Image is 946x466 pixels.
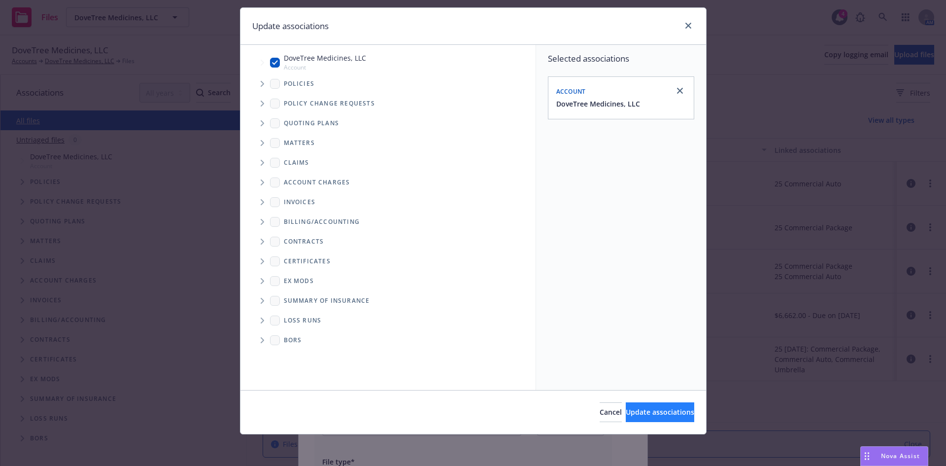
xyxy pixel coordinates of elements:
span: Billing/Accounting [284,219,360,225]
button: Cancel [600,402,622,422]
span: Policy change requests [284,101,375,107]
span: Selected associations [548,53,694,65]
button: DoveTree Medicines, LLC [556,99,640,109]
span: Cancel [600,407,622,417]
a: close [674,85,686,97]
button: Nova Assist [860,446,928,466]
span: Account charges [284,179,350,185]
span: Claims [284,160,309,166]
span: Update associations [626,407,694,417]
button: Update associations [626,402,694,422]
span: Contracts [284,239,324,245]
span: Matters [284,140,315,146]
span: Loss Runs [284,318,322,323]
span: Policies [284,81,315,87]
div: Folder Tree Example [240,212,536,350]
span: Account [556,87,586,96]
span: Nova Assist [881,452,920,460]
span: Account [284,63,366,72]
h1: Update associations [252,20,329,33]
span: DoveTree Medicines, LLC [284,53,366,63]
a: close [682,20,694,32]
div: Drag to move [861,447,873,466]
span: Ex Mods [284,278,314,284]
span: Summary of insurance [284,298,370,304]
span: Quoting plans [284,120,339,126]
span: BORs [284,337,302,343]
span: Invoices [284,199,316,205]
span: Certificates [284,258,331,264]
div: Tree Example [240,51,536,212]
